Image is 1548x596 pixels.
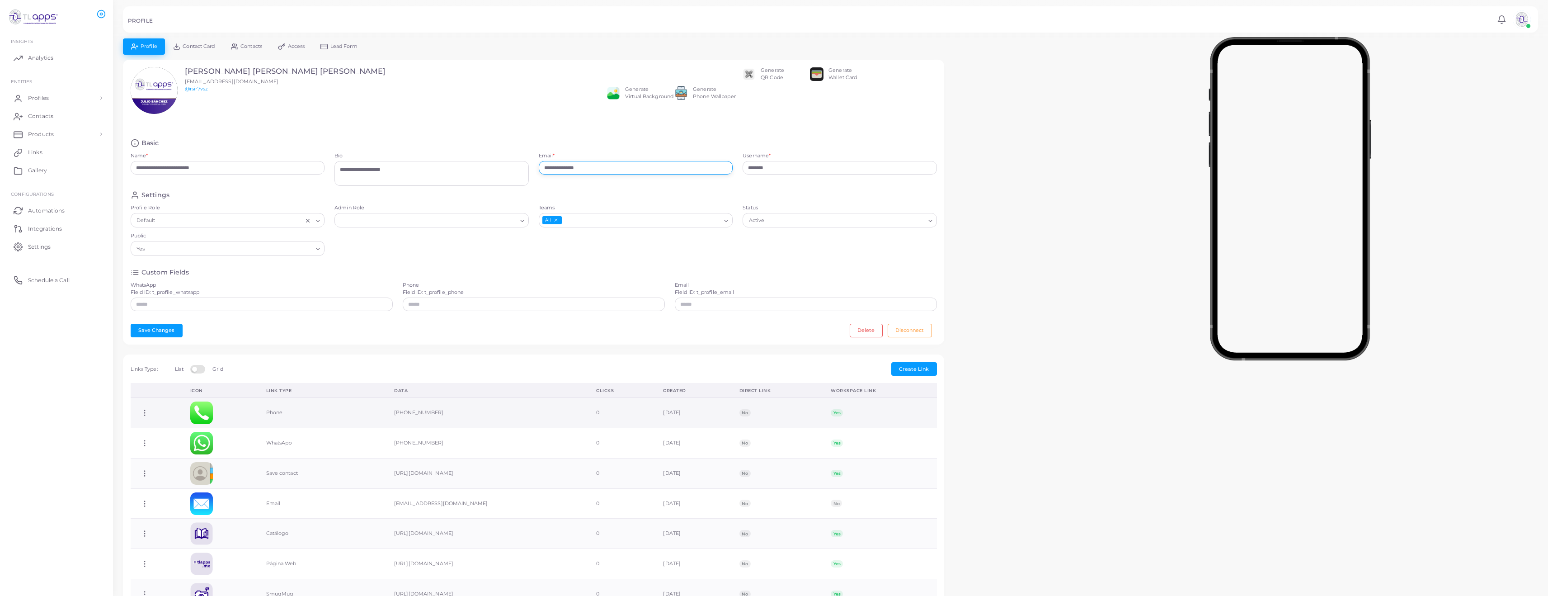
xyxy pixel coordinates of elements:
[888,324,932,337] button: Disconnect
[850,324,883,337] button: Delete
[131,282,200,296] label: WhatsApp Field ID: t_profile_whatsapp
[28,243,51,251] span: Settings
[147,244,312,254] input: Search for option
[553,217,559,223] button: Deselect All
[761,67,784,81] div: Generate QR Code
[190,522,213,545] img: kO5A12tRmdno1Xhz0y2tvPja1SkRCx2i-1713379974716.png
[384,519,586,549] td: [URL][DOMAIN_NAME]
[256,458,385,488] td: Save contact
[240,44,262,49] span: Contacts
[891,362,937,376] button: Create Link
[653,428,729,459] td: [DATE]
[767,216,924,226] input: Search for option
[586,549,653,579] td: 0
[190,462,213,485] img: contactcard.png
[212,366,223,373] label: Grid
[175,366,183,373] label: List
[28,94,49,102] span: Profiles
[185,85,208,92] a: @rsir7vsz
[141,139,159,147] h4: Basic
[743,204,937,212] label: Status
[899,366,929,372] span: Create Link
[7,201,106,219] a: Automations
[831,409,843,416] span: Yes
[131,324,183,337] button: Save Changes
[11,191,54,197] span: Configurations
[28,166,47,175] span: Gallery
[157,216,302,226] input: Search for option
[131,383,180,397] th: Action
[190,492,213,515] img: email.png
[586,428,653,459] td: 0
[190,553,213,575] img: UoSNKyOildHrPU8Xv6bB2AT3I2Iimuo9-1713379955951.png
[7,237,106,255] a: Settings
[739,388,811,394] div: Direct Link
[256,488,385,519] td: Email
[1510,10,1533,28] a: avatar
[28,148,42,156] span: Links
[128,18,153,24] h5: PROFILE
[653,397,729,428] td: [DATE]
[28,54,53,62] span: Analytics
[334,152,529,160] label: Bio
[739,530,751,537] span: No
[1209,37,1371,360] img: phone-mock.b55596b7.png
[743,213,937,227] div: Search for option
[334,213,529,227] div: Search for option
[190,402,213,424] img: phone.png
[7,107,106,125] a: Contacts
[141,191,169,199] h4: Settings
[384,549,586,579] td: [URL][DOMAIN_NAME]
[743,152,771,160] label: Username
[831,388,927,394] div: Workspace Link
[8,9,58,25] a: logo
[7,161,106,180] a: Gallery
[625,86,673,100] div: Generate Virtual Background
[831,500,842,507] span: No
[739,560,751,568] span: No
[748,216,766,226] span: Active
[185,78,278,85] span: [EMAIL_ADDRESS][DOMAIN_NAME]
[136,216,156,226] span: Default
[131,213,325,227] div: Search for option
[384,458,586,488] td: [URL][DOMAIN_NAME]
[739,409,751,416] span: No
[28,207,65,215] span: Automations
[11,38,33,44] span: INSIGHTS
[131,366,158,372] span: Links Type:
[831,530,843,537] span: Yes
[7,219,106,237] a: Integrations
[7,89,106,107] a: Profiles
[675,282,734,296] label: Email Field ID: t_profile_email
[28,130,54,138] span: Products
[539,213,733,227] div: Search for option
[831,560,843,568] span: Yes
[131,232,325,240] label: Public
[542,216,562,225] span: All
[607,86,620,100] img: e64e04433dee680bcc62d3a6779a8f701ecaf3be228fb80ea91b313d80e16e10.png
[334,204,529,212] label: Admin Role
[7,49,106,67] a: Analytics
[131,241,325,255] div: Search for option
[141,268,189,277] h4: Custom Fields
[183,44,215,49] span: Contact Card
[339,216,517,226] input: Search for option
[739,440,751,447] span: No
[384,428,586,459] td: [PHONE_NUMBER]
[384,397,586,428] td: [PHONE_NUMBER]
[394,388,576,394] div: Data
[266,388,375,394] div: Link Type
[131,152,148,160] label: Name
[596,388,643,394] div: Clicks
[1513,10,1531,28] img: avatar
[586,519,653,549] td: 0
[539,204,733,212] label: Teams
[185,67,386,76] h3: [PERSON_NAME] [PERSON_NAME] [PERSON_NAME]
[384,488,586,519] td: [EMAIL_ADDRESS][DOMAIN_NAME]
[739,470,751,477] span: No
[693,86,736,100] div: Generate Phone Wallpaper
[28,112,53,120] span: Contacts
[190,388,246,394] div: Icon
[663,388,719,394] div: Created
[739,500,751,507] span: No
